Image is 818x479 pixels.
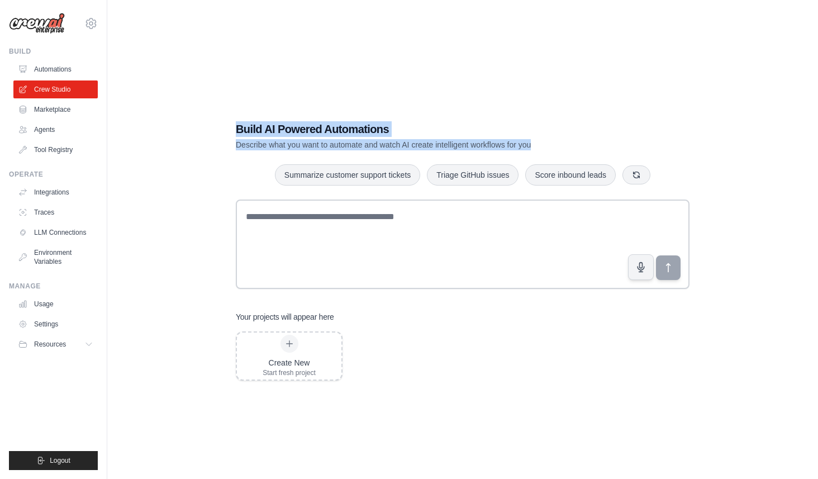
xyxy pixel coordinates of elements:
img: Logo [9,13,65,34]
div: Operate [9,170,98,179]
button: Logout [9,451,98,470]
button: Get new suggestions [622,165,650,184]
button: Triage GitHub issues [427,164,519,186]
a: Agents [13,121,98,139]
h3: Your projects will appear here [236,311,334,323]
button: Click to speak your automation idea [628,254,654,280]
a: Environment Variables [13,244,98,271]
a: Automations [13,60,98,78]
h1: Build AI Powered Automations [236,121,611,137]
a: Tool Registry [13,141,98,159]
button: Summarize customer support tickets [275,164,420,186]
div: Manage [9,282,98,291]
span: Logout [50,456,70,465]
iframe: Chat Widget [762,425,818,479]
a: Marketplace [13,101,98,118]
a: LLM Connections [13,224,98,241]
button: Resources [13,335,98,353]
a: Settings [13,315,98,333]
a: Crew Studio [13,80,98,98]
a: Traces [13,203,98,221]
button: Score inbound leads [525,164,616,186]
div: Create New [263,357,316,368]
a: Integrations [13,183,98,201]
p: Describe what you want to automate and watch AI create intelligent workflows for you [236,139,611,150]
div: Start fresh project [263,368,316,377]
span: Resources [34,340,66,349]
a: Usage [13,295,98,313]
div: Build [9,47,98,56]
